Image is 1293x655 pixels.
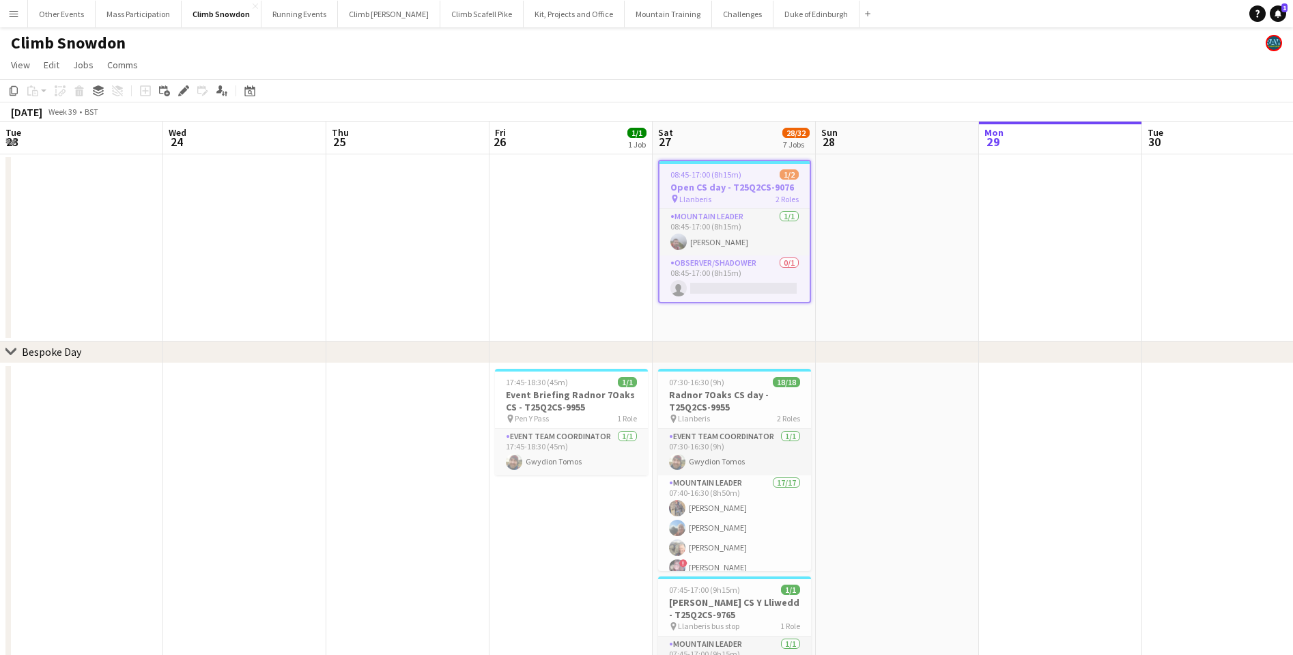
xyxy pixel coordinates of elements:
[330,134,349,150] span: 25
[782,128,810,138] span: 28/32
[524,1,625,27] button: Kit, Projects and Office
[679,559,687,568] span: !
[261,1,338,27] button: Running Events
[338,1,440,27] button: Climb [PERSON_NAME]
[712,1,773,27] button: Challenges
[627,128,646,138] span: 1/1
[669,377,724,387] span: 07:30-16:30 (9h)
[658,160,811,303] app-job-card: 08:45-17:00 (8h15m)1/2Open CS day - T25Q2CS-9076 Llanberis2 RolesMountain Leader1/108:45-17:00 (8...
[440,1,524,27] button: Climb Scafell Pike
[1270,5,1286,22] a: 1
[821,126,838,139] span: Sun
[1146,134,1163,150] span: 30
[783,139,809,150] div: 7 Jobs
[28,1,96,27] button: Other Events
[669,585,740,595] span: 07:45-17:00 (9h15m)
[659,255,810,302] app-card-role: Observer/Shadower0/108:45-17:00 (8h15m)
[22,345,81,359] div: Bespoke Day
[44,59,59,71] span: Edit
[11,33,126,53] h1: Climb Snowdon
[659,209,810,255] app-card-role: Mountain Leader1/108:45-17:00 (8h15m)[PERSON_NAME]
[656,134,673,150] span: 27
[169,126,186,139] span: Wed
[658,596,811,621] h3: [PERSON_NAME] CS Y Lliwedd - T25Q2CS-9765
[625,1,712,27] button: Mountain Training
[495,389,648,413] h3: Event Briefing Radnor 7Oaks CS - T25Q2CS-9955
[678,413,710,423] span: Llanberis
[5,126,21,139] span: Tue
[3,134,21,150] span: 23
[628,139,646,150] div: 1 Job
[515,413,549,423] span: Pen Y Pass
[618,377,637,387] span: 1/1
[85,107,98,117] div: BST
[617,413,637,423] span: 1 Role
[659,181,810,193] h3: Open CS day - T25Q2CS-9076
[11,105,42,119] div: [DATE]
[5,56,35,74] a: View
[658,369,811,571] app-job-card: 07:30-16:30 (9h)18/18Radnor 7Oaks CS day - T25Q2CS-9955 Llanberis2 RolesEvent Team Coordinator1/1...
[495,369,648,475] app-job-card: 17:45-18:30 (45m)1/1Event Briefing Radnor 7Oaks CS - T25Q2CS-9955 Pen Y Pass1 RoleEvent Team Coor...
[777,413,800,423] span: 2 Roles
[107,59,138,71] span: Comms
[658,429,811,475] app-card-role: Event Team Coordinator1/107:30-16:30 (9h)Gwydion Tomos
[1266,35,1282,51] app-user-avatar: Staff RAW Adventures
[773,1,859,27] button: Duke of Edinburgh
[495,126,506,139] span: Fri
[658,389,811,413] h3: Radnor 7Oaks CS day - T25Q2CS-9955
[167,134,186,150] span: 24
[45,107,79,117] span: Week 39
[332,126,349,139] span: Thu
[819,134,838,150] span: 28
[982,134,1004,150] span: 29
[773,377,800,387] span: 18/18
[11,59,30,71] span: View
[776,194,799,204] span: 2 Roles
[678,621,739,631] span: Llanberis bus stop
[506,377,568,387] span: 17:45-18:30 (45m)
[38,56,65,74] a: Edit
[73,59,94,71] span: Jobs
[68,56,99,74] a: Jobs
[1281,3,1288,12] span: 1
[102,56,143,74] a: Comms
[679,194,711,204] span: Llanberis
[780,169,799,180] span: 1/2
[182,1,261,27] button: Climb Snowdon
[1148,126,1163,139] span: Tue
[780,621,800,631] span: 1 Role
[670,169,741,180] span: 08:45-17:00 (8h15m)
[984,126,1004,139] span: Mon
[96,1,182,27] button: Mass Participation
[658,126,673,139] span: Sat
[493,134,506,150] span: 26
[495,429,648,475] app-card-role: Event Team Coordinator1/117:45-18:30 (45m)Gwydion Tomos
[781,585,800,595] span: 1/1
